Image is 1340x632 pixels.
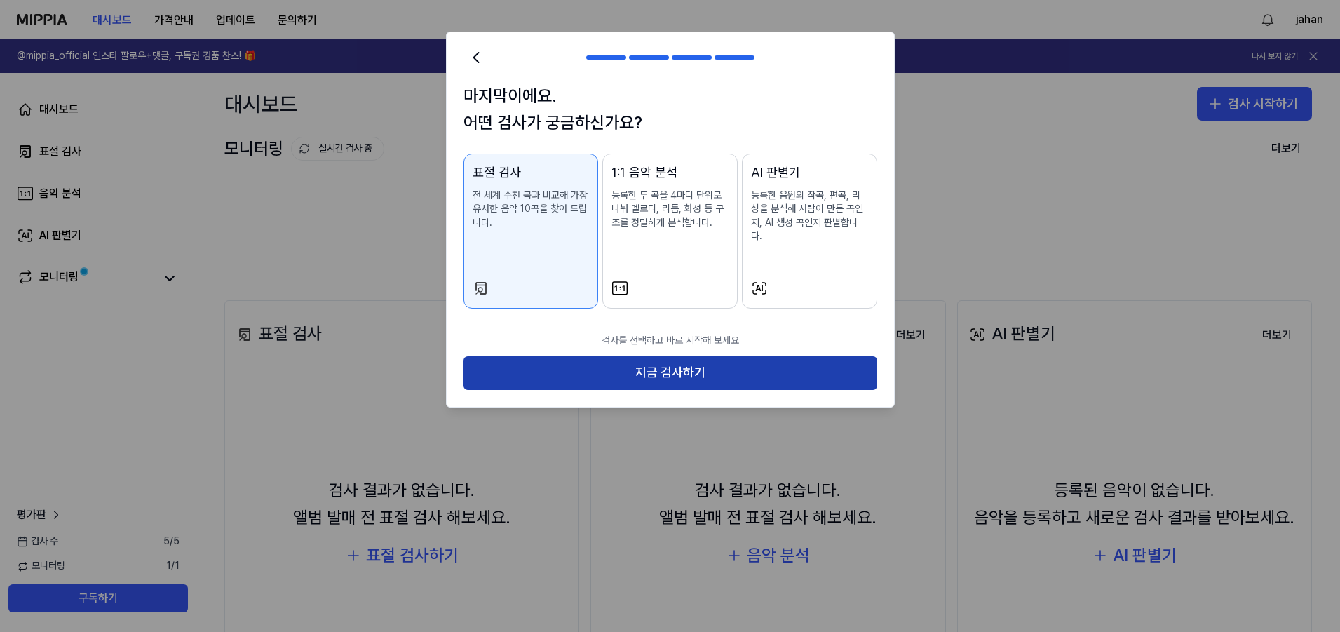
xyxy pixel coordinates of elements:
div: 표절 검사 [473,163,590,183]
button: AI 판별기등록한 음원의 작곡, 편곡, 믹싱을 분석해 사람이 만든 곡인지, AI 생성 곡인지 판별합니다. [742,154,877,309]
p: 전 세계 수천 곡과 비교해 가장 유사한 음악 10곡을 찾아 드립니다. [473,189,590,230]
button: 1:1 음악 분석등록한 두 곡을 4마디 단위로 나눠 멜로디, 리듬, 화성 등 구조를 정밀하게 분석합니다. [602,154,738,309]
p: 등록한 두 곡을 4마디 단위로 나눠 멜로디, 리듬, 화성 등 구조를 정밀하게 분석합니다. [611,189,729,230]
h1: 마지막이에요. 어떤 검사가 궁금하신가요? [463,83,877,137]
button: 지금 검사하기 [463,356,877,390]
div: 1:1 음악 분석 [611,163,729,183]
button: 표절 검사전 세계 수천 곡과 비교해 가장 유사한 음악 10곡을 찾아 드립니다. [463,154,599,309]
div: AI 판별기 [751,163,868,183]
p: 등록한 음원의 작곡, 편곡, 믹싱을 분석해 사람이 만든 곡인지, AI 생성 곡인지 판별합니다. [751,189,868,243]
p: 검사를 선택하고 바로 시작해 보세요 [463,325,877,356]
